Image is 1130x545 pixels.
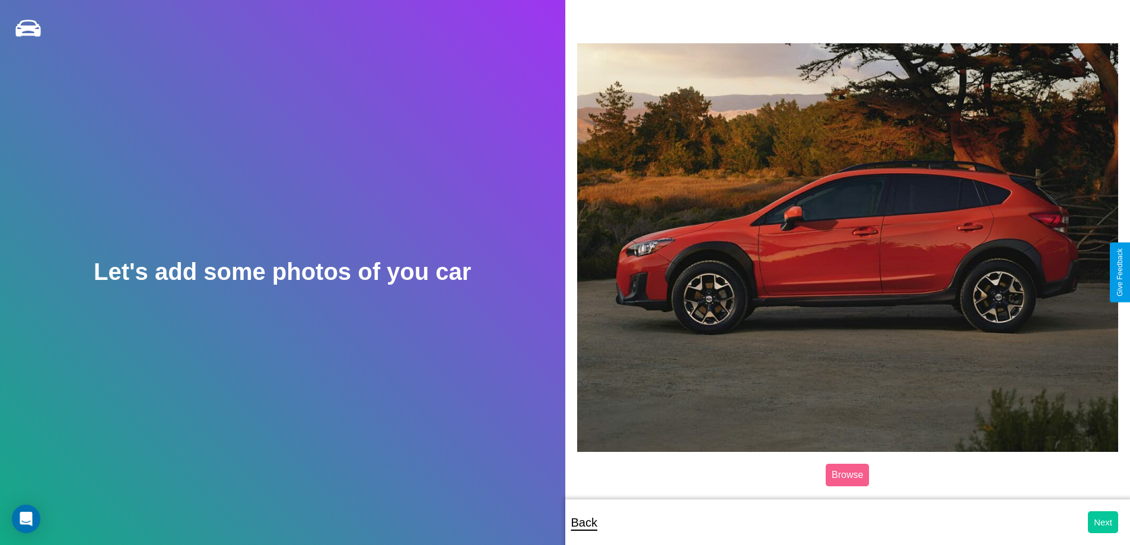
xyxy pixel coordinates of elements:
[1116,248,1124,297] div: Give Feedback
[12,505,40,533] div: Open Intercom Messenger
[577,43,1119,451] img: posted
[826,464,869,486] label: Browse
[94,259,471,285] h2: Let's add some photos of you car
[571,512,597,533] p: Back
[1088,511,1118,533] button: Next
